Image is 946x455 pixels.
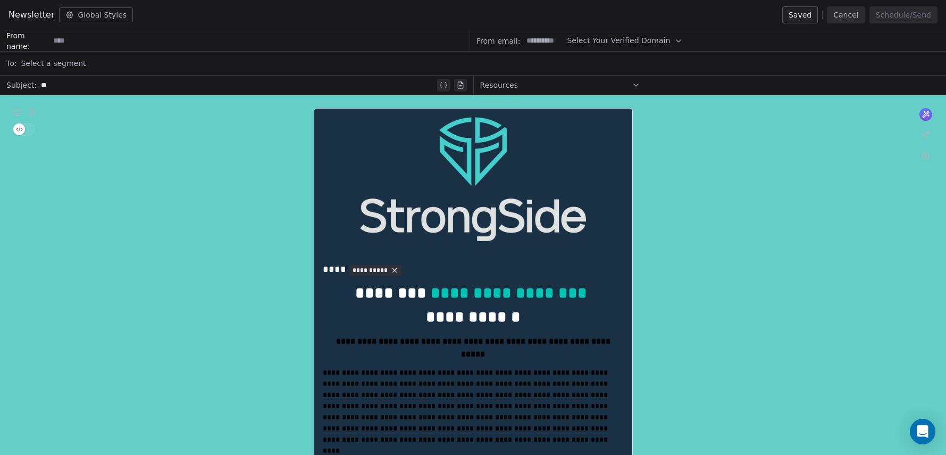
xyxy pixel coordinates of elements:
[6,30,49,52] span: From name:
[6,58,16,69] span: To:
[869,6,937,23] button: Schedule/Send
[9,9,55,21] span: Newsletter
[59,7,133,22] button: Global Styles
[6,80,37,94] span: Subject:
[476,36,520,46] span: From email:
[827,6,865,23] button: Cancel
[480,80,518,90] span: Resources
[782,6,818,23] button: Saved
[21,58,86,69] span: Select a segment
[910,419,935,444] div: Open Intercom Messenger
[567,35,670,46] span: Select Your Verified Domain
